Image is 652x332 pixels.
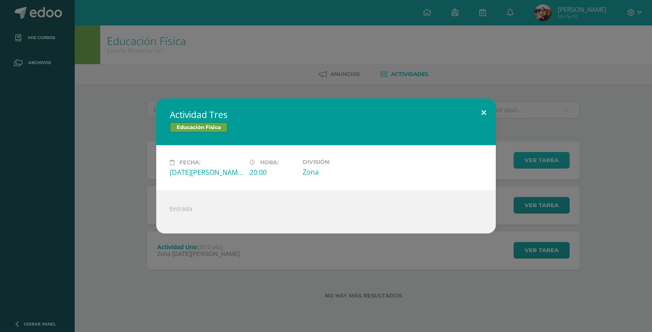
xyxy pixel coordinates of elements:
[472,98,496,127] button: Close (Esc)
[303,159,376,165] label: División:
[180,159,200,166] span: Fecha:
[170,109,482,121] h2: Actividad Tres
[250,168,296,177] div: 20:00
[156,191,496,234] div: Entrada
[260,159,278,166] span: Hora:
[170,122,228,132] span: Educación Física
[303,167,376,177] div: Zona
[170,168,243,177] div: [DATE][PERSON_NAME]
